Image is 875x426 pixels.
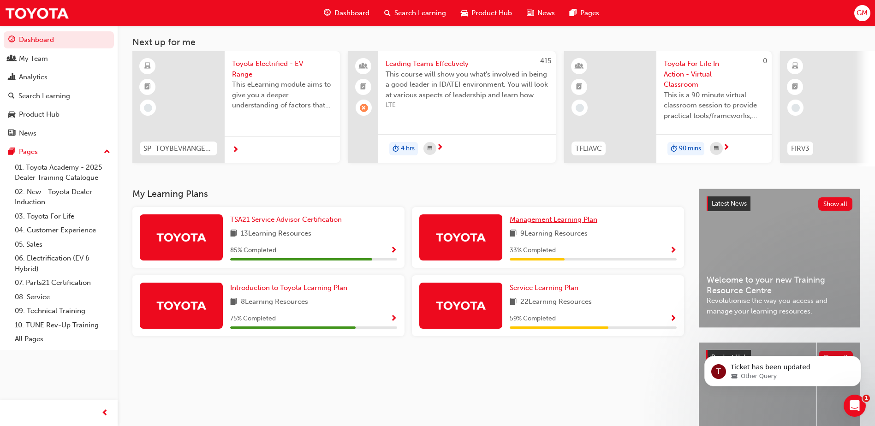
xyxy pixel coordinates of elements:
[377,4,453,23] a: search-iconSearch Learning
[230,215,342,224] span: TSA21 Service Advisor Certification
[5,3,69,24] a: Trak
[4,143,114,160] button: Pages
[11,185,114,209] a: 02. New - Toyota Dealer Induction
[714,143,719,154] span: calendar-icon
[241,228,311,240] span: 13 Learning Resources
[435,297,486,314] img: Trak
[143,143,214,154] span: SP_TOYBEVRANGE_EL
[707,275,852,296] span: Welcome to your new Training Resource Centre
[8,73,15,82] span: chart-icon
[471,8,512,18] span: Product Hub
[707,296,852,316] span: Revolutionise the way you access and manage your learning resources.
[763,57,767,65] span: 0
[576,104,584,112] span: learningRecordVerb_NONE-icon
[144,60,151,72] span: learningResourceType_ELEARNING-icon
[679,143,701,154] span: 90 mins
[580,8,599,18] span: Pages
[360,104,368,112] span: learningRecordVerb_ABSENT-icon
[510,245,556,256] span: 33 % Completed
[510,283,582,293] a: Service Learning Plan
[11,276,114,290] a: 07. Parts21 Certification
[11,223,114,237] a: 04. Customer Experience
[537,8,555,18] span: News
[230,284,347,292] span: Introduction to Toyota Learning Plan
[564,51,772,163] a: 0TFLIAVCToyota For Life In Action - Virtual ClassroomThis is a 90 minute virtual classroom sessio...
[428,143,432,154] span: calendar-icon
[390,315,397,323] span: Show Progress
[390,313,397,325] button: Show Progress
[562,4,607,23] a: pages-iconPages
[11,209,114,224] a: 03. Toyota For Life
[360,60,367,72] span: people-icon
[8,36,15,44] span: guage-icon
[844,395,866,417] iframe: Intercom live chat
[4,125,114,142] a: News
[101,408,108,419] span: prev-icon
[4,69,114,86] a: Analytics
[230,314,276,324] span: 75 % Completed
[8,55,15,63] span: people-icon
[11,290,114,304] a: 08. Service
[4,30,114,143] button: DashboardMy TeamAnalyticsSearch LearningProduct HubNews
[393,143,399,155] span: duration-icon
[664,90,764,121] span: This is a 90 minute virtual classroom session to provide practical tools/frameworks, behaviours a...
[576,81,583,93] span: booktick-icon
[384,7,391,19] span: search-icon
[510,214,601,225] a: Management Learning Plan
[394,8,446,18] span: Search Learning
[510,215,597,224] span: Management Learning Plan
[230,283,351,293] a: Introduction to Toyota Learning Plan
[863,395,870,402] span: 1
[11,304,114,318] a: 09. Technical Training
[576,60,583,72] span: learningResourceType_INSTRUCTOR_LED-icon
[520,296,592,308] span: 22 Learning Resources
[132,189,684,199] h3: My Learning Plans
[156,297,207,314] img: Trak
[707,196,852,211] a: Latest NewsShow all
[712,200,747,207] span: Latest News
[664,59,764,90] span: Toyota For Life In Action - Virtual Classroom
[461,7,468,19] span: car-icon
[8,148,15,156] span: pages-icon
[144,81,151,93] span: booktick-icon
[11,160,114,185] a: 01. Toyota Academy - 2025 Dealer Training Catalogue
[8,92,15,101] span: search-icon
[232,59,333,79] span: Toyota Electrified - EV Range
[8,111,15,119] span: car-icon
[132,51,340,163] a: SP_TOYBEVRANGE_ELToyota Electrified - EV RangeThis eLearning module aims to give you a deeper und...
[670,313,677,325] button: Show Progress
[360,81,367,93] span: booktick-icon
[144,104,152,112] span: learningRecordVerb_NONE-icon
[453,4,519,23] a: car-iconProduct Hub
[11,237,114,252] a: 05. Sales
[699,189,860,328] a: Latest NewsShow allWelcome to your new Training Resource CentreRevolutionise the way you access a...
[232,79,333,111] span: This eLearning module aims to give you a deeper understanding of factors that influence driving r...
[4,88,114,105] a: Search Learning
[348,51,556,163] a: 415Leading Teams EffectivelyThis course will show you what's involved in being a good leader in [...
[792,60,798,72] span: learningResourceType_ELEARNING-icon
[19,109,60,120] div: Product Hub
[386,100,548,111] span: LTE
[791,143,810,154] span: FIRV3
[230,296,237,308] span: book-icon
[8,130,15,138] span: news-icon
[334,8,369,18] span: Dashboard
[386,59,548,69] span: Leading Teams Effectively
[436,144,443,152] span: next-icon
[230,228,237,240] span: book-icon
[527,7,534,19] span: news-icon
[4,50,114,67] a: My Team
[401,143,415,154] span: 4 hrs
[792,81,798,93] span: booktick-icon
[386,69,548,101] span: This course will show you what's involved in being a good leader in [DATE] environment. You will ...
[570,7,577,19] span: pages-icon
[540,57,551,65] span: 415
[510,314,556,324] span: 59 % Completed
[156,229,207,245] img: Trak
[19,128,36,139] div: News
[241,296,308,308] span: 8 Learning Resources
[857,8,868,18] span: GM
